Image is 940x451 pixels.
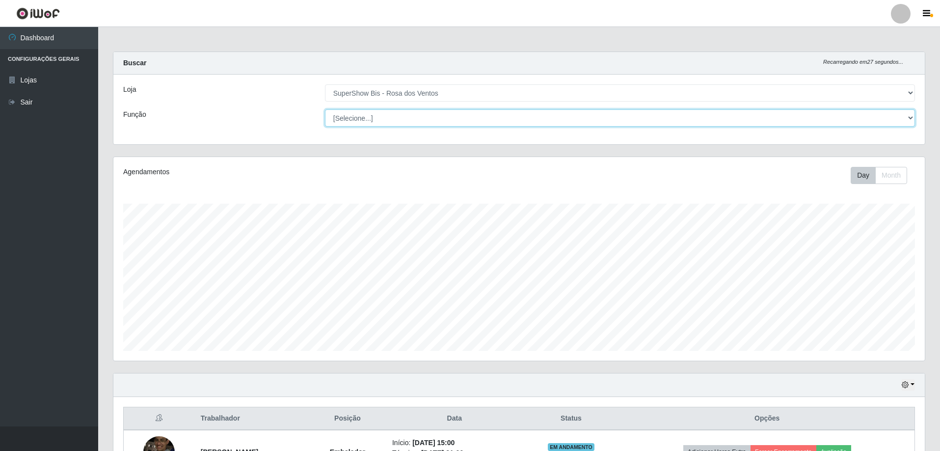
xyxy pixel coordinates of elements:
li: Início: [392,438,517,448]
th: Opções [619,407,914,430]
label: Loja [123,84,136,95]
div: Toolbar with button groups [851,167,915,184]
i: Recarregando em 27 segundos... [823,59,903,65]
strong: Buscar [123,59,146,67]
button: Month [875,167,907,184]
th: Status [523,407,620,430]
th: Posição [309,407,386,430]
th: Trabalhador [195,407,309,430]
img: CoreUI Logo [16,7,60,20]
div: First group [851,167,907,184]
th: Data [386,407,523,430]
button: Day [851,167,876,184]
span: EM ANDAMENTO [548,443,594,451]
label: Função [123,109,146,120]
time: [DATE] 15:00 [412,439,455,447]
div: Agendamentos [123,167,445,177]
